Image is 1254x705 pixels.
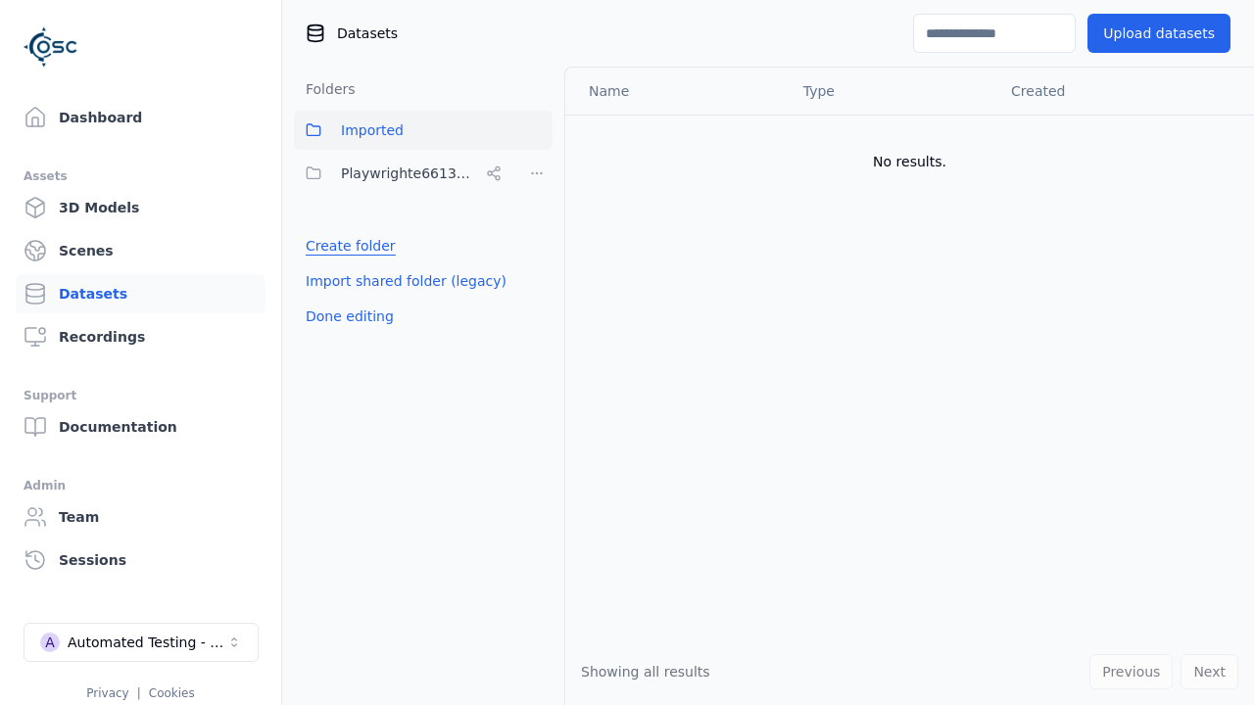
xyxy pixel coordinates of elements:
[995,68,1223,115] th: Created
[16,540,265,580] a: Sessions
[294,228,408,263] button: Create folder
[341,118,404,142] span: Imported
[565,68,788,115] th: Name
[306,271,506,291] a: Import shared folder (legacy)
[16,317,265,356] a: Recordings
[86,686,128,700] a: Privacy
[40,633,60,652] div: A
[294,263,518,299] button: Import shared folder (legacy)
[1087,14,1230,53] button: Upload datasets
[149,686,195,700] a: Cookies
[16,407,265,446] a: Documentation
[16,188,265,227] a: 3D Models
[581,664,710,680] span: Showing all results
[68,633,226,652] div: Automated Testing - Playwright
[16,274,265,313] a: Datasets
[24,20,78,74] img: Logo
[137,686,141,700] span: |
[16,497,265,537] a: Team
[565,115,1254,209] td: No results.
[16,231,265,270] a: Scenes
[294,299,406,334] button: Done editing
[788,68,995,115] th: Type
[24,384,258,407] div: Support
[294,154,509,193] button: Playwrighte6613b48-ca99-48b0-8426-e5f3339f1679
[24,474,258,497] div: Admin
[294,79,356,99] h3: Folders
[341,162,478,185] span: Playwrighte6613b48-ca99-48b0-8426-e5f3339f1679
[24,164,258,188] div: Assets
[337,23,398,43] span: Datasets
[16,98,265,137] a: Dashboard
[306,236,396,256] a: Create folder
[294,111,553,150] button: Imported
[24,623,259,662] button: Select a workspace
